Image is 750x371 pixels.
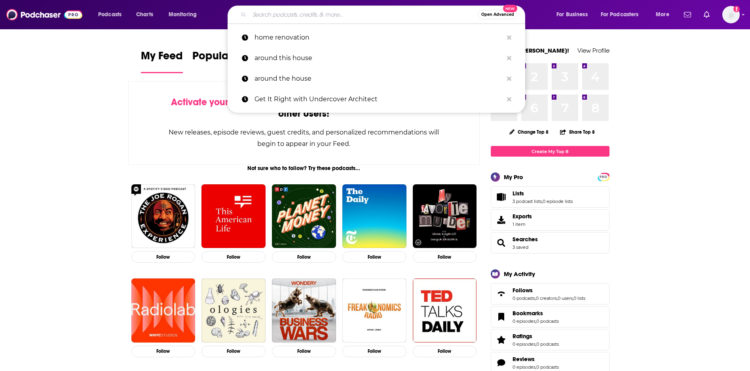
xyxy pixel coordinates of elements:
[272,184,336,248] img: Planet Money
[413,184,477,248] a: My Favorite Murder with Karen Kilgariff and Georgia Hardstark
[491,329,609,350] span: Ratings
[513,356,535,363] span: Reviews
[513,333,532,340] span: Ratings
[513,190,573,197] a: Lists
[272,278,336,343] img: Business Wars
[342,251,406,263] button: Follow
[722,6,740,23] img: User Profile
[494,214,509,225] span: Exports
[163,8,207,21] button: open menu
[505,127,554,137] button: Change Top 8
[342,184,406,248] img: The Daily
[494,311,509,322] a: Bookmarks
[201,346,266,357] button: Follow
[560,124,595,140] button: Share Top 8
[168,127,440,150] div: New releases, episode reviews, guest credits, and personalized recommendations will begin to appe...
[573,295,573,301] span: ,
[201,184,266,248] img: This American Life
[131,8,158,21] a: Charts
[513,287,533,294] span: Follows
[192,49,260,67] span: Popular Feed
[228,89,525,110] a: Get It Right with Undercover Architect
[722,6,740,23] span: Logged in as billthrelkeld
[513,318,535,324] a: 0 episodes
[413,346,477,357] button: Follow
[535,341,536,347] span: ,
[504,173,523,181] div: My Pro
[478,10,518,19] button: Open AdvancedNew
[543,199,573,204] a: 0 episode lists
[254,89,503,110] p: Get It Right with Undercover Architect
[573,295,585,301] a: 0 lists
[413,251,477,263] button: Follow
[6,7,82,22] img: Podchaser - Follow, Share and Rate Podcasts
[228,68,525,89] a: around the house
[491,283,609,305] span: Follows
[596,8,650,21] button: open menu
[491,209,609,231] a: Exports
[342,346,406,357] button: Follow
[513,236,538,243] a: Searches
[513,244,528,250] a: 3 saved
[494,288,509,299] a: Follows
[513,199,542,204] a: 3 podcast lists
[169,9,197,20] span: Monitoring
[513,213,532,220] span: Exports
[98,9,122,20] span: Podcasts
[556,9,588,20] span: For Business
[254,48,503,68] p: around this house
[536,318,559,324] a: 0 podcasts
[536,341,559,347] a: 0 podcasts
[599,174,608,180] a: PRO
[733,6,740,12] svg: Add a profile image
[481,13,514,17] span: Open Advanced
[131,184,196,248] a: The Joe Rogan Experience
[536,364,559,370] a: 0 podcasts
[491,146,609,157] a: Create My Top 8
[413,278,477,343] img: TED Talks Daily
[494,191,509,203] a: Lists
[131,278,196,343] img: Radiolab
[551,8,598,21] button: open menu
[235,6,533,24] div: Search podcasts, credits, & more...
[701,8,713,21] a: Show notifications dropdown
[201,251,266,263] button: Follow
[535,364,536,370] span: ,
[141,49,183,73] a: My Feed
[656,9,669,20] span: More
[249,8,478,21] input: Search podcasts, credits, & more...
[93,8,132,21] button: open menu
[513,356,559,363] a: Reviews
[535,318,536,324] span: ,
[192,49,260,73] a: Popular Feed
[513,221,532,227] span: 1 item
[513,190,524,197] span: Lists
[491,232,609,254] span: Searches
[272,346,336,357] button: Follow
[491,306,609,327] span: Bookmarks
[254,68,503,89] p: around the house
[201,278,266,343] a: Ologies with Alie Ward
[513,310,543,317] span: Bookmarks
[128,165,480,172] div: Not sure who to follow? Try these podcasts...
[171,96,252,108] span: Activate your Feed
[228,27,525,48] a: home renovation
[722,6,740,23] button: Show profile menu
[491,47,569,54] a: Welcome [PERSON_NAME]!
[494,334,509,345] a: Ratings
[681,8,694,21] a: Show notifications dropdown
[342,278,406,343] img: Freakonomics Radio
[136,9,153,20] span: Charts
[536,295,557,301] a: 0 creators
